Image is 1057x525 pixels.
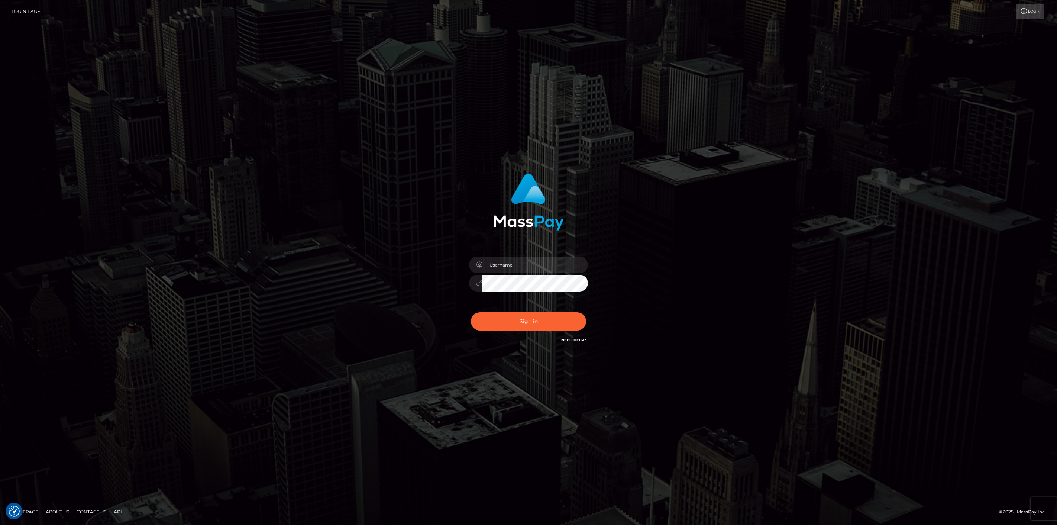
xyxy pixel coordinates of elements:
[12,4,40,19] a: Login Page
[999,508,1051,516] div: © 2025 , MassPay Inc.
[482,257,588,273] input: Username...
[471,312,586,331] button: Sign in
[9,506,20,517] img: Revisit consent button
[9,506,20,517] button: Consent Preferences
[74,506,109,518] a: Contact Us
[561,338,586,342] a: Need Help?
[111,506,125,518] a: API
[1016,4,1044,19] a: Login
[8,506,41,518] a: Homepage
[493,174,564,231] img: MassPay Login
[43,506,72,518] a: About Us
